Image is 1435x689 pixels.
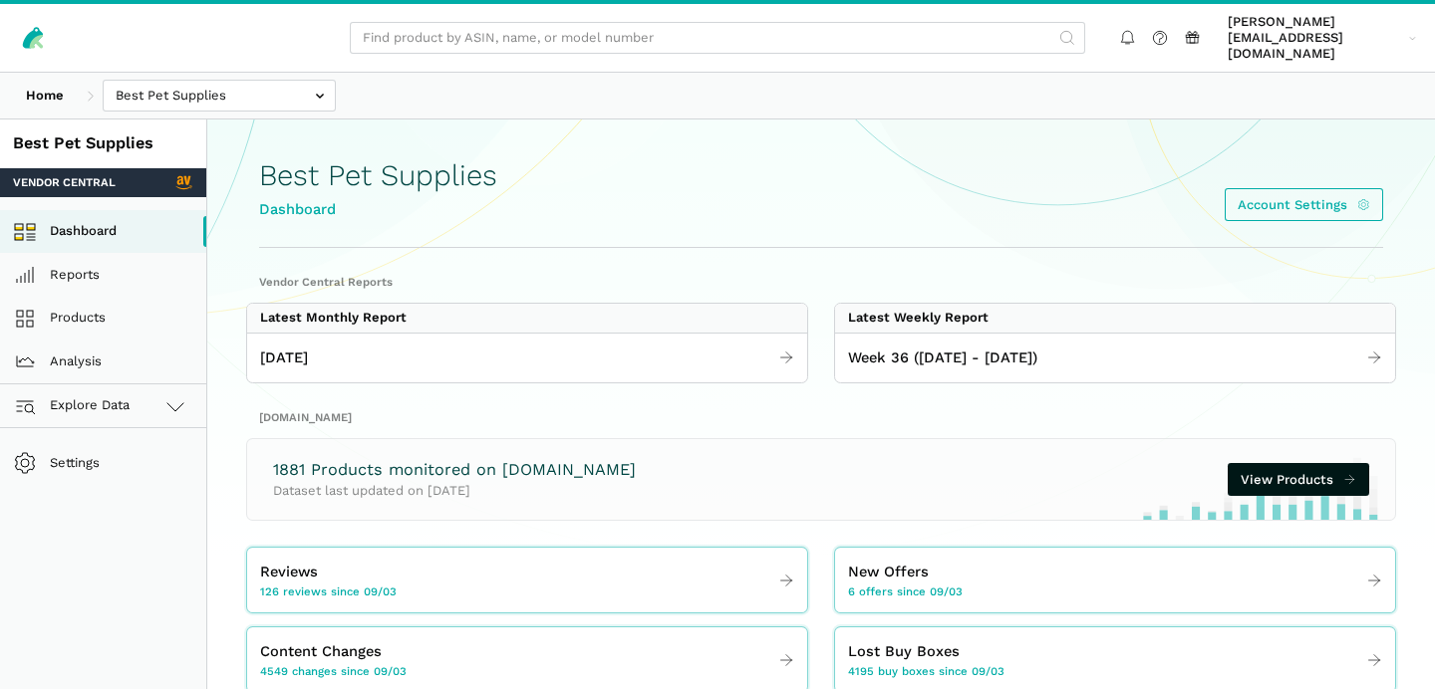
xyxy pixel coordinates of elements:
span: Lost Buy Boxes [848,640,960,663]
p: Dataset last updated on [DATE] [273,481,636,501]
span: Explore Data [20,394,131,418]
span: Reviews [260,561,318,583]
span: Week 36 ([DATE] - [DATE]) [848,346,1037,369]
h1: Best Pet Supplies [259,159,497,192]
a: Lost Buy Boxes 4195 buy boxes since 09/03 [835,634,1395,686]
span: 4549 changes since 09/03 [260,663,407,679]
a: New Offers 6 offers since 09/03 [835,555,1395,606]
input: Best Pet Supplies [103,80,336,113]
div: Best Pet Supplies [13,132,193,155]
span: 6 offers since 09/03 [848,583,963,599]
a: Week 36 ([DATE] - [DATE]) [835,341,1395,376]
span: Vendor Central [13,174,116,190]
span: 126 reviews since 09/03 [260,583,397,599]
input: Find product by ASIN, name, or model number [350,22,1085,55]
span: 4195 buy boxes since 09/03 [848,663,1004,679]
h3: 1881 Products monitored on [DOMAIN_NAME] [273,459,636,482]
a: Reviews 126 reviews since 09/03 [247,555,807,606]
h2: [DOMAIN_NAME] [259,409,1383,425]
h2: Vendor Central Reports [259,274,1383,290]
div: Latest Monthly Report [260,310,407,326]
a: Content Changes 4549 changes since 09/03 [247,634,807,686]
a: [PERSON_NAME][EMAIL_ADDRESS][DOMAIN_NAME] [1222,11,1423,66]
a: View Products [1228,463,1369,496]
div: Latest Weekly Report [848,310,989,326]
span: [PERSON_NAME][EMAIL_ADDRESS][DOMAIN_NAME] [1228,14,1402,63]
span: View Products [1241,470,1333,490]
span: New Offers [848,561,929,583]
span: Content Changes [260,640,382,663]
div: Dashboard [259,198,497,221]
span: [DATE] [260,346,308,369]
a: Home [13,80,77,113]
a: Account Settings [1225,188,1383,221]
a: [DATE] [247,341,807,376]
